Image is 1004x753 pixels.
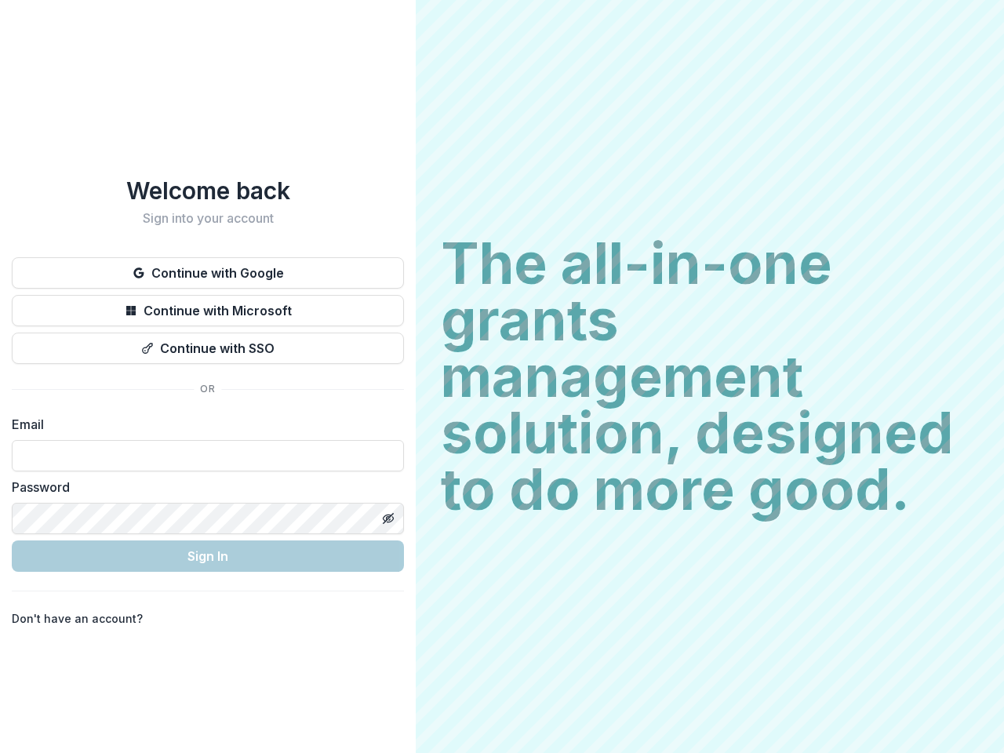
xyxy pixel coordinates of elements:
[12,333,404,364] button: Continue with SSO
[376,506,401,531] button: Toggle password visibility
[12,176,404,205] h1: Welcome back
[12,540,404,572] button: Sign In
[12,211,404,226] h2: Sign into your account
[12,478,395,497] label: Password
[12,295,404,326] button: Continue with Microsoft
[12,415,395,434] label: Email
[12,257,404,289] button: Continue with Google
[12,610,143,627] p: Don't have an account?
